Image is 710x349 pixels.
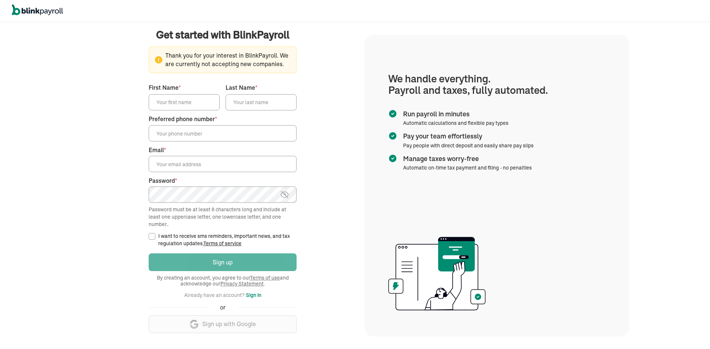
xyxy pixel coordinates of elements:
span: Already have an account? [184,292,244,298]
label: Password [149,177,297,185]
span: or [220,303,226,312]
span: Pay your team effortlessly [403,131,531,141]
span: Run payroll in minutes [403,109,506,119]
span: Automatic calculations and flexible pay types [403,120,508,126]
span: Manage taxes worry-free [403,154,529,164]
a: Terms of service [203,240,241,247]
label: I want to receive sms reminders, important news, and tax regulation updates. [158,232,297,247]
img: logo [12,4,63,16]
img: checkmark [388,154,397,163]
img: checkmark [388,109,397,118]
span: Get started with BlinkPayroll [156,27,290,42]
h1: We handle everything. Payroll and taxes, fully automated. [388,73,606,96]
span: Pay people with direct deposit and easily share pay slips [403,142,534,149]
img: illustration [388,235,486,313]
label: First Name [149,83,220,92]
label: Last Name [226,83,297,92]
input: Your email address [149,156,297,172]
label: Preferred phone number [149,115,297,123]
img: eye [280,190,289,199]
span: By creating an account, you agree to our and acknowledge our . [149,275,297,287]
button: Sign up [149,253,297,271]
a: Privacy Statement [220,280,264,287]
span: Thank you for your interest in BlinkPayroll. We are currently not accepting new companies. [155,51,290,68]
span: Automatic on-time tax payment and filing - no penalties [403,164,532,171]
input: Your last name [226,94,297,110]
label: Email [149,146,297,154]
div: Password must be at least 8 characters long and include at least one uppercase letter, one lowerc... [149,206,297,228]
img: checkmark [388,131,397,140]
input: Your first name [149,94,220,110]
button: Sign in [246,291,261,300]
input: Your phone number [149,125,297,141]
a: Terms of use [250,274,280,281]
